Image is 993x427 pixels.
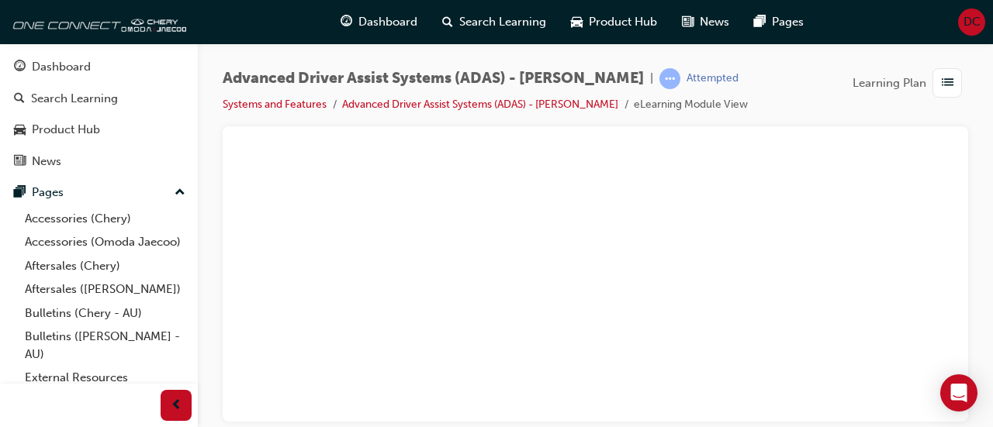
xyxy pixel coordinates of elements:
a: Search Learning [6,84,192,113]
span: Product Hub [589,13,657,31]
span: car-icon [14,123,26,137]
span: search-icon [14,92,25,106]
span: news-icon [14,155,26,169]
button: Learning Plan [853,68,968,98]
a: Bulletins (Chery - AU) [19,301,192,325]
a: Accessories (Omoda Jaecoo) [19,230,192,254]
a: Product Hub [6,115,192,144]
div: Search Learning [31,90,118,108]
span: list-icon [942,74,953,93]
div: Dashboard [32,58,91,76]
li: eLearning Module View [634,96,748,114]
span: Dashboard [358,13,417,31]
span: news-icon [682,12,694,32]
button: Pages [6,178,192,207]
span: learningRecordVerb_ATTEMPT-icon [659,68,680,89]
span: Search Learning [459,13,546,31]
span: DC [964,13,981,31]
a: Systems and Features [223,98,327,111]
a: search-iconSearch Learning [430,6,559,38]
img: oneconnect [8,6,186,37]
span: guage-icon [14,60,26,74]
span: pages-icon [14,186,26,200]
div: Open Intercom Messenger [940,374,977,412]
a: External Resources [19,366,192,390]
span: News [700,13,729,31]
div: News [32,153,61,170]
span: guage-icon [341,12,352,32]
a: News [6,147,192,176]
span: Learning Plan [853,74,926,92]
button: DC [958,9,985,36]
span: car-icon [571,12,583,32]
div: Pages [32,184,64,201]
a: car-iconProduct Hub [559,6,669,38]
div: Product Hub [32,121,100,139]
a: Advanced Driver Assist Systems (ADAS) - [PERSON_NAME] [342,98,618,111]
a: Bulletins ([PERSON_NAME] - AU) [19,325,192,366]
a: pages-iconPages [742,6,816,38]
a: news-iconNews [669,6,742,38]
a: Aftersales ([PERSON_NAME]) [19,277,192,301]
div: Attempted [687,71,739,86]
span: Advanced Driver Assist Systems (ADAS) - [PERSON_NAME] [223,70,644,88]
a: guage-iconDashboard [328,6,430,38]
span: pages-icon [754,12,766,32]
a: Aftersales (Chery) [19,254,192,278]
span: up-icon [175,183,185,203]
button: DashboardSearch LearningProduct HubNews [6,50,192,178]
span: Pages [772,13,804,31]
span: search-icon [442,12,453,32]
span: prev-icon [171,396,182,415]
span: | [650,70,653,88]
a: Accessories (Chery) [19,207,192,231]
a: Dashboard [6,53,192,81]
